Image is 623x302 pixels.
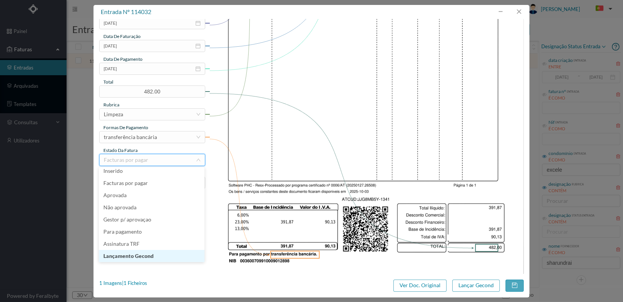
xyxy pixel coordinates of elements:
span: data de pagamento [103,56,143,62]
button: Lançar Gecond [452,280,500,292]
i: icon: calendar [195,21,201,26]
li: Para pagamento [99,226,204,238]
div: 1 Imagens | 1 Ficheiros [99,280,147,287]
li: Assinatura TRF [99,238,204,250]
i: icon: calendar [195,66,201,71]
span: data de faturação [103,33,141,39]
li: Gestor p/ aprovaçao [99,213,204,226]
i: icon: down [196,112,201,117]
span: Formas de Pagamento [103,125,148,130]
span: total [103,79,113,85]
i: icon: down [196,158,201,162]
i: icon: down [196,135,201,139]
li: Lançamento Gecond [99,250,204,262]
li: Inserido [99,165,204,177]
li: Facturas por pagar [99,177,204,189]
li: Não aprovada [99,201,204,213]
div: Limpeza [104,109,123,120]
button: Ver Doc. Original [393,280,447,292]
button: PT [590,3,615,15]
div: transferência bancária [104,131,157,143]
li: Aprovada [99,189,204,201]
span: entrada nº 114032 [101,8,151,15]
i: icon: calendar [195,43,201,49]
span: rubrica [103,102,119,108]
span: estado da fatura [103,147,138,153]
